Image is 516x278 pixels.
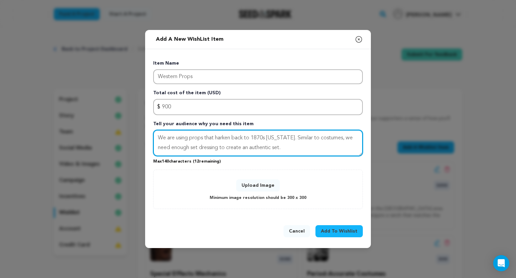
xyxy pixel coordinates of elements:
[284,225,310,237] button: Cancel
[157,103,160,111] span: $
[236,179,280,192] button: Upload Image
[195,160,199,164] span: 12
[153,90,363,99] p: Total cost of the item (USD)
[321,228,357,235] span: Add To Wishlist
[153,33,226,46] h2: Add a new WishList item
[153,60,363,69] p: Item Name
[153,69,363,84] input: Enter item name
[210,194,306,202] p: Minimum image resolution should be 300 x 300
[153,156,363,164] p: Max characters ( remaining)
[153,99,363,115] input: Enter total cost of the item
[153,120,363,130] p: Tell your audience why you need this item
[153,130,363,156] textarea: Tell your audience why you need this item
[315,225,363,237] button: Add To Wishlist
[493,255,509,271] div: Open Intercom Messenger
[162,160,169,164] span: 140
